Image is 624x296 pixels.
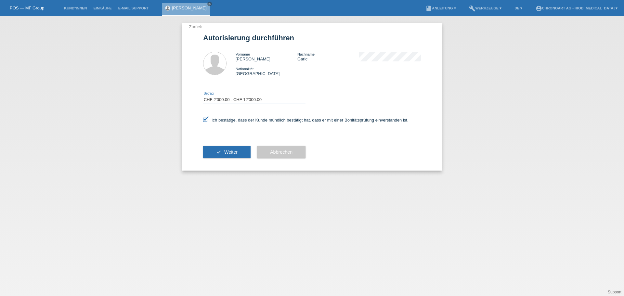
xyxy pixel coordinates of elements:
[184,24,202,29] a: ← Zurück
[203,146,251,158] button: check Weiter
[216,149,221,155] i: check
[236,52,297,61] div: [PERSON_NAME]
[270,149,292,155] span: Abbrechen
[236,52,250,56] span: Vorname
[203,118,409,122] label: Ich bestätige, dass der Kunde mündlich bestätigt hat, dass er mit einer Bonitätsprüfung einversta...
[608,290,621,294] a: Support
[172,6,207,10] a: [PERSON_NAME]
[469,5,475,12] i: build
[61,6,90,10] a: Kund*innen
[115,6,152,10] a: E-Mail Support
[236,66,297,76] div: [GEOGRAPHIC_DATA]
[536,5,542,12] i: account_circle
[207,2,212,6] a: close
[532,6,621,10] a: account_circleChronoart AG - Hiob [MEDICAL_DATA] ▾
[511,6,526,10] a: DE ▾
[208,2,211,6] i: close
[297,52,359,61] div: Garic
[224,149,238,155] span: Weiter
[425,5,432,12] i: book
[10,6,44,10] a: POS — MF Group
[297,52,315,56] span: Nachname
[203,34,421,42] h1: Autorisierung durchführen
[236,67,253,71] span: Nationalität
[257,146,305,158] button: Abbrechen
[466,6,505,10] a: buildWerkzeuge ▾
[422,6,459,10] a: bookAnleitung ▾
[90,6,115,10] a: Einkäufe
